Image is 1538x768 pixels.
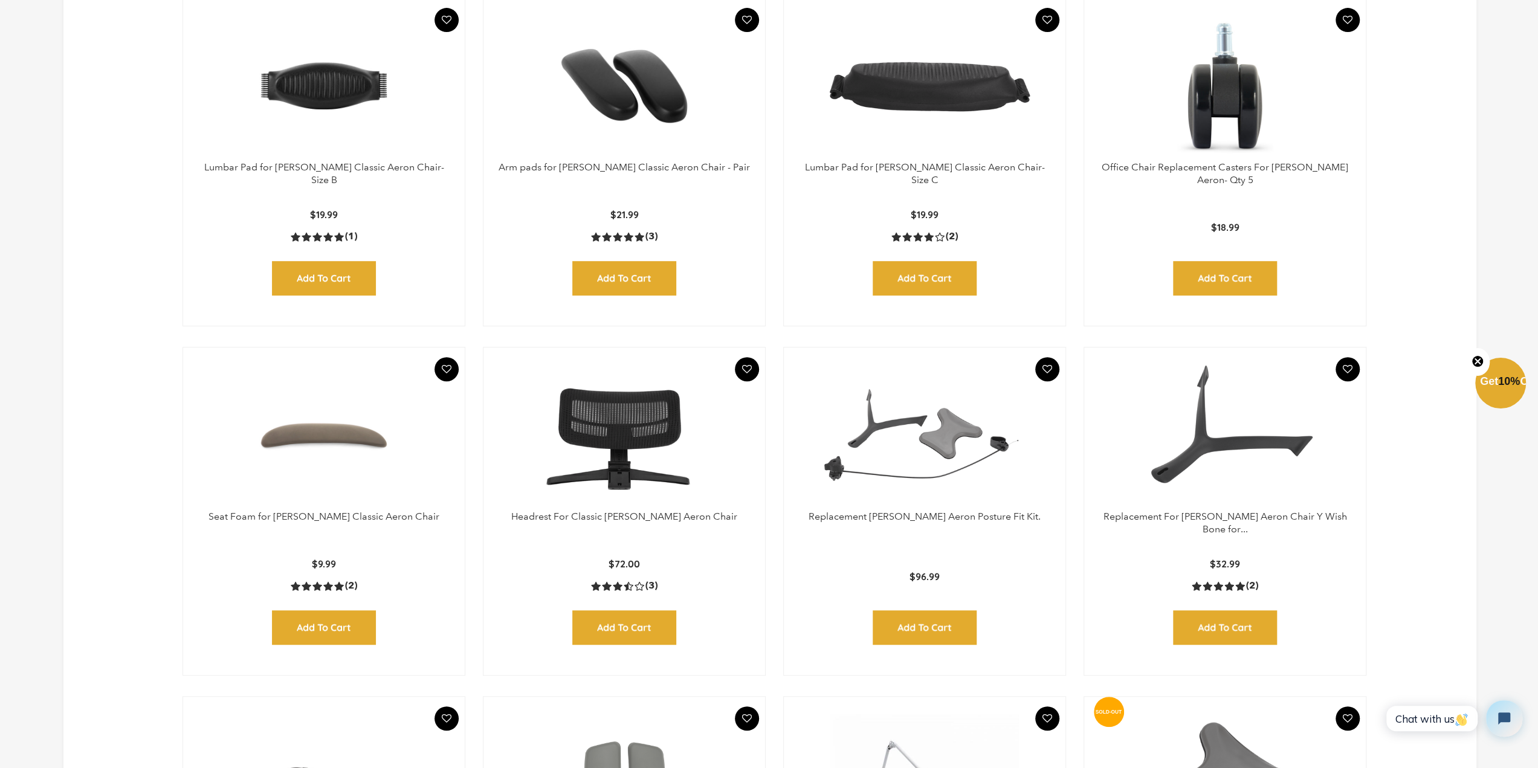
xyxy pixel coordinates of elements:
[796,10,1053,161] img: Lumbar Pad for Herman Miller Classic Aeron Chair- Size C - chairorama
[1096,360,1354,511] img: Replacement For Herman Miller Aeron Chair Y Wish Bone for Posture Fit |Graphite| Size B - chairorama
[1035,8,1059,32] button: Add To Wishlist
[645,579,658,592] span: (3)
[735,706,759,731] button: Add To Wishlist
[1210,558,1240,570] span: $32.99
[735,8,759,32] button: Add To Wishlist
[345,579,357,592] span: (2)
[1336,357,1360,381] button: Add To Wishlist
[496,360,753,511] img: Headrest For Classic Herman Miller Aeron Chair - chairorama
[796,360,1053,511] a: Replacement Herman Miller Aeron Posture Fit Kit. - chairorama Replacement Herman Miller Aeron Pos...
[435,706,459,731] button: Add To Wishlist
[310,208,338,221] span: $19.99
[1465,348,1490,376] button: Close teaser
[1210,221,1239,233] span: $18.99
[1336,706,1360,731] button: Add To Wishlist
[1475,359,1526,410] div: Get10%OffClose teaser
[1498,375,1520,387] span: 10%
[1246,579,1258,592] span: (2)
[591,579,658,592] a: 3.3 rating (3 votes)
[735,357,759,381] button: Add To Wishlist
[809,511,1041,522] a: Replacement [PERSON_NAME] Aeron Posture Fit Kit.
[435,357,459,381] button: Add To Wishlist
[911,208,939,221] span: $19.99
[1373,690,1533,747] iframe: Tidio Chat
[496,10,753,161] img: Arm pads for Herman Miller Classic Aeron Chair - Pair - chairorama
[609,558,640,570] span: $72.00
[195,360,453,511] img: Seat Foam for Herman Miller Classic Aeron Chair - chairorama
[572,261,676,295] input: Add to Cart
[195,10,453,161] img: Lumbar Pad for Herman Miller Classic Aeron Chair- Size B - chairorama
[610,208,639,221] span: $21.99
[345,230,357,243] span: (1)
[1102,161,1348,186] a: Office Chair Replacement Casters For [PERSON_NAME] Aeron- Qty 5
[291,579,357,592] a: 5.0 rating (2 votes)
[591,230,658,243] a: 5.0 rating (3 votes)
[1096,10,1354,161] img: Office Chair Replacement Casters For Herman Miller Aeron- Qty 5 - chairorama
[645,230,658,243] span: (3)
[1035,706,1059,731] button: Add To Wishlist
[572,610,676,645] input: Add to Cart
[873,261,977,295] input: Add to Cart
[272,610,376,645] input: Add to Cart
[272,261,376,295] input: Add to Cart
[204,161,444,186] a: Lumbar Pad for [PERSON_NAME] Classic Aeron Chair- Size B
[496,10,753,161] a: Arm pads for Herman Miller Classic Aeron Chair - Pair - chairorama Arm pads for Herman Miller Cla...
[1096,360,1354,511] a: Replacement For Herman Miller Aeron Chair Y Wish Bone for Posture Fit |Graphite| Size B - chairor...
[1095,708,1122,714] text: SOLD-OUT
[435,8,459,32] button: Add To Wishlist
[291,230,357,243] a: 5.0 rating (1 votes)
[946,230,958,243] span: (2)
[511,511,737,522] a: Headrest For Classic [PERSON_NAME] Aeron Chair
[195,360,453,511] a: Seat Foam for Herman Miller Classic Aeron Chair - chairorama Seat Foam for Herman Miller Classic ...
[1336,8,1360,32] button: Add To Wishlist
[891,230,958,243] a: 4.0 rating (2 votes)
[499,161,750,173] a: Arm pads for [PERSON_NAME] Classic Aeron Chair - Pair
[1192,579,1258,592] a: 5.0 rating (2 votes)
[910,570,940,582] span: $96.99
[796,10,1053,161] a: Lumbar Pad for Herman Miller Classic Aeron Chair- Size C - chairorama Lumbar Pad for Herman Mille...
[1096,10,1354,161] a: Office Chair Replacement Casters For Herman Miller Aeron- Qty 5 - chairorama Office Chair Replace...
[208,511,439,522] a: Seat Foam for [PERSON_NAME] Classic Aeron Chair
[796,360,1053,511] img: Replacement Herman Miller Aeron Posture Fit Kit. - chairorama
[1173,261,1277,295] input: Add to Cart
[195,10,453,161] a: Lumbar Pad for Herman Miller Classic Aeron Chair- Size B - chairorama Lumbar Pad for Herman Mille...
[1103,511,1346,535] a: Replacement For [PERSON_NAME] Aeron Chair Y Wish Bone for...
[312,558,336,570] span: $9.99
[1480,375,1536,387] span: Get Off
[1035,357,1059,381] button: Add To Wishlist
[496,360,753,511] a: Headrest For Classic Herman Miller Aeron Chair - chairorama Headrest For Classic Herman Miller Ae...
[804,161,1044,186] a: Lumbar Pad for [PERSON_NAME] Classic Aeron Chair- Size C
[1173,610,1277,645] input: Add to Cart
[873,610,977,645] input: Add to Cart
